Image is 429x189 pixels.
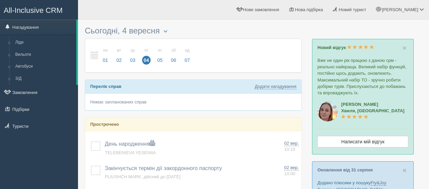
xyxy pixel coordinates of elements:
span: Новий турист [339,7,366,12]
a: Закінчується термін дії закордонного паспорту [105,165,222,171]
a: Ліди [12,37,76,49]
b: Перелік справ [90,84,121,89]
a: З/Д [12,73,76,85]
a: All-Inclusive CRM [0,0,78,19]
a: Додати нагадування [255,84,296,89]
a: Автобуси [12,61,76,73]
small: чт [142,48,151,53]
a: Оновлення від 31 серпня [317,167,373,172]
h3: Сьогодні, 4 вересня [85,26,302,35]
span: × [403,166,407,174]
div: Немає запланованих справ [85,94,301,110]
button: Close [403,167,407,174]
span: 05 [156,56,164,65]
small: сб [169,48,178,53]
button: Close [403,44,407,51]
small: вт [115,48,123,53]
small: ср [128,48,137,53]
span: 01 [101,56,110,65]
a: нд 07 [181,44,192,67]
span: 02 вер. [284,141,299,146]
small: пт [156,48,164,53]
a: Написати мій відгук [317,136,408,147]
a: ср 03 [126,44,139,67]
a: 02 вер. 10:15 [284,140,299,153]
b: Прострочено [90,122,119,127]
span: 07 [183,56,192,65]
a: Вильоти [12,49,76,61]
small: нд [183,48,192,53]
span: 06 [169,56,178,65]
a: [PERSON_NAME]Хвиля, [GEOGRAPHIC_DATA] [341,102,405,120]
a: вт 02 [113,44,125,67]
a: Новий відгук [317,45,374,50]
a: сб 06 [167,44,180,67]
span: 02 вер. [284,165,299,170]
p: Вже не один рік працюю з даною срм - реально найкраща. Великий набір функцій, постійно щось додаю... [317,57,408,96]
a: TELEBENIEVA YESENIIA [105,150,156,155]
a: пн 01 [99,44,112,67]
span: × [403,44,407,52]
small: пн [101,48,110,53]
span: 10:00 [284,171,295,176]
a: PLIUSHCH MARK, дійсний до [DATE] [105,174,180,179]
span: 10:15 [284,147,295,152]
a: чт 04 [140,44,153,67]
span: 02 [115,56,123,65]
span: 03 [128,56,137,65]
span: 04 [142,56,151,65]
span: All-Inclusive CRM [4,6,63,15]
a: пт 05 [154,44,167,67]
a: 02 вер. 10:00 [284,165,299,177]
span: Нова підбірка [295,7,323,12]
a: День народження [105,141,155,147]
span: Нове замовлення [243,7,279,12]
span: [PERSON_NAME] [382,7,418,12]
